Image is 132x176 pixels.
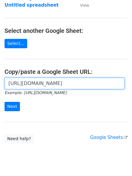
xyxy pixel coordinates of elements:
a: Need help? [5,134,34,143]
iframe: Chat Widget [102,147,132,176]
small: Example: [URL][DOMAIN_NAME] [5,90,66,95]
small: View [80,3,89,8]
a: Google Sheets [90,135,127,140]
h4: Select another Google Sheet: [5,27,127,34]
a: Untitled spreadsheet [5,2,59,8]
h4: Copy/paste a Google Sheet URL: [5,68,127,75]
input: Next [5,102,20,111]
a: Select... [5,39,27,48]
a: View [74,2,89,8]
input: Paste your Google Sheet URL here [5,78,124,89]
